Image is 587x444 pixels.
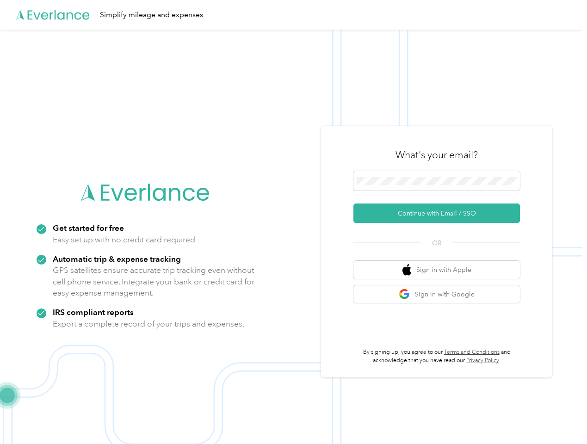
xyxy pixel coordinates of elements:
p: GPS satellites ensure accurate trip tracking even without cell phone service. Integrate your bank... [53,265,255,299]
p: By signing up, you agree to our and acknowledge that you have read our . [353,348,520,364]
h3: What's your email? [395,148,478,161]
strong: IRS compliant reports [53,307,134,317]
button: Continue with Email / SSO [353,203,520,223]
span: OR [420,238,453,248]
img: google logo [399,289,410,300]
div: Simplify mileage and expenses [100,9,203,21]
button: google logoSign in with Google [353,285,520,303]
p: Export a complete record of your trips and expenses. [53,318,244,330]
button: apple logoSign in with Apple [353,261,520,279]
a: Privacy Policy [466,357,499,364]
strong: Get started for free [53,223,124,233]
strong: Automatic trip & expense tracking [53,254,181,264]
p: Easy set up with no credit card required [53,234,195,246]
img: apple logo [402,264,412,276]
a: Terms and Conditions [444,349,500,356]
